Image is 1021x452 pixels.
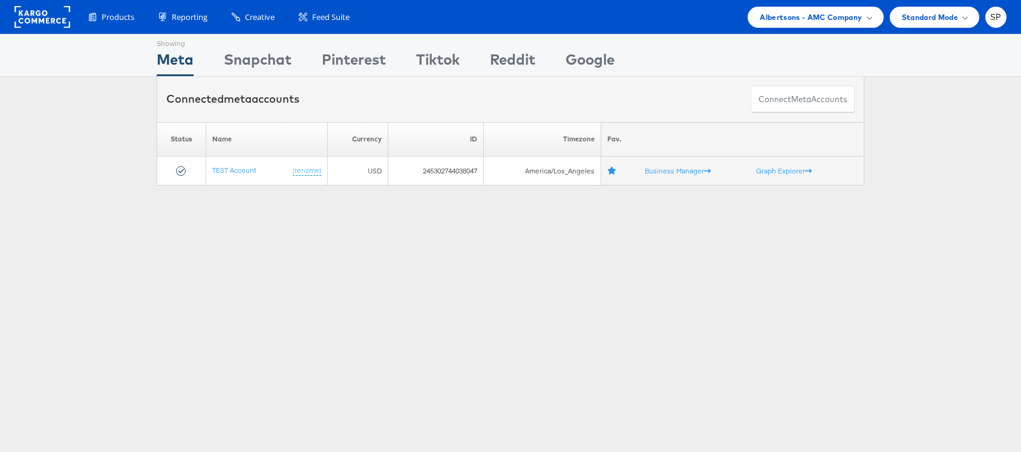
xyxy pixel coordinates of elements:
[172,11,207,23] span: Reporting
[293,166,321,176] a: (rename)
[206,122,328,157] th: Name
[157,34,194,49] div: Showing
[102,11,134,23] span: Products
[245,11,275,23] span: Creative
[224,92,252,106] span: meta
[791,94,811,105] span: meta
[212,166,256,175] a: TEST Account
[322,49,386,76] div: Pinterest
[484,122,601,157] th: Timezone
[388,122,484,157] th: ID
[416,49,460,76] div: Tiktok
[328,122,388,157] th: Currency
[751,86,855,113] button: ConnectmetaAccounts
[756,166,812,175] a: Graph Explorer
[484,157,601,186] td: America/Los_Angeles
[157,49,194,76] div: Meta
[566,49,615,76] div: Google
[328,157,388,186] td: USD
[312,11,350,23] span: Feed Suite
[166,91,299,107] div: Connected accounts
[760,11,862,24] span: Albertsons - AMC Company
[990,13,1002,21] span: SP
[490,49,535,76] div: Reddit
[157,122,206,157] th: Status
[224,49,292,76] div: Snapchat
[388,157,484,186] td: 245302744038047
[645,166,711,175] a: Business Manager
[902,11,958,24] span: Standard Mode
